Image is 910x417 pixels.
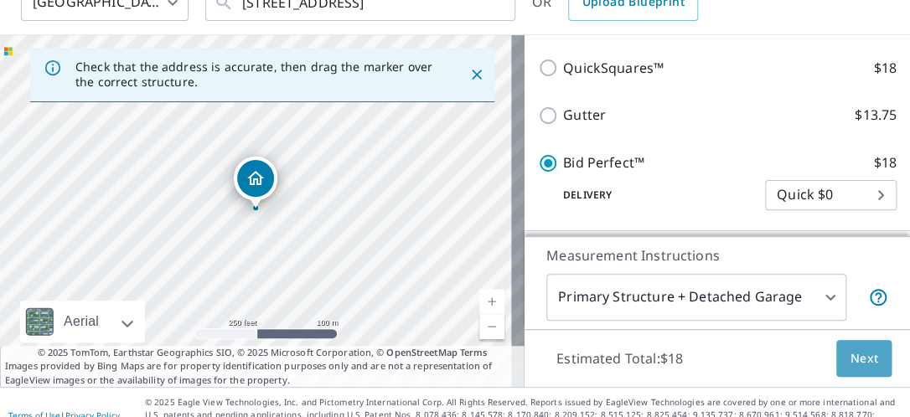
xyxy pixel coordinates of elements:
[868,287,888,307] span: Your report will include the primary structure and a detached garage if one exists.
[563,152,644,173] p: Bid Perfect™
[386,346,457,358] a: OpenStreetMap
[234,157,277,208] div: Dropped pin, building 1, Residential property, 809 Maple St New Smyrna Beach, FL 32169
[874,58,897,79] p: $18
[479,289,504,314] a: Current Level 17, Zoom In
[538,188,765,203] p: Delivery
[765,172,897,219] div: Quick $0
[543,340,696,377] p: Estimated Total: $18
[855,105,897,126] p: $13.75
[546,274,846,321] div: Primary Structure + Detached Garage
[836,340,892,378] button: Next
[466,64,488,85] button: Close
[546,245,888,265] p: Measurement Instructions
[479,314,504,339] a: Current Level 17, Zoom Out
[59,301,104,342] div: Aerial
[38,346,488,360] span: © 2025 TomTom, Earthstar Geographics SIO, © 2025 Microsoft Corporation, ©
[20,301,145,342] div: Aerial
[874,152,897,173] p: $18
[460,346,488,358] a: Terms
[563,105,606,126] p: Gutter
[850,348,878,369] span: Next
[75,59,439,90] p: Check that the address is accurate, then drag the marker over the correct structure.
[563,58,664,79] p: QuickSquares™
